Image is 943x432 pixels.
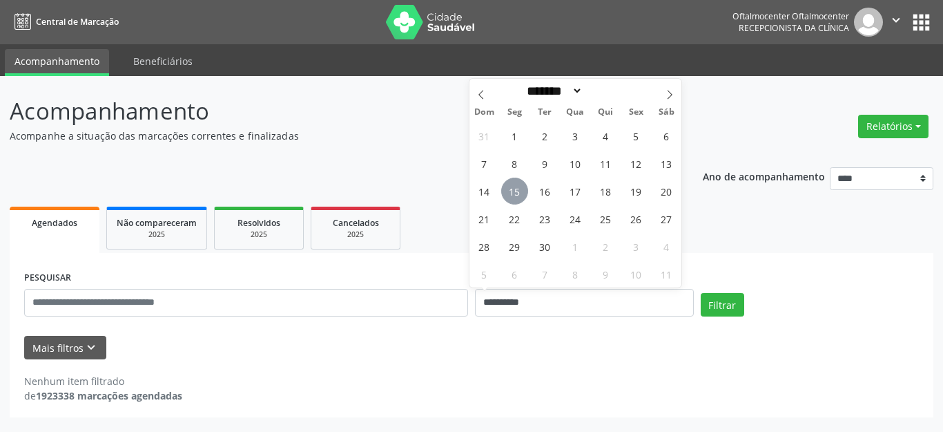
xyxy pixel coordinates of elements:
[653,261,680,288] span: Outubro 11, 2025
[532,233,558,260] span: Setembro 30, 2025
[10,10,119,33] a: Central de Marcação
[732,10,849,22] div: Oftalmocenter Oftalmocenter
[333,217,379,229] span: Cancelados
[909,10,933,35] button: apps
[237,217,280,229] span: Resolvidos
[858,115,929,138] button: Relatórios
[562,261,589,288] span: Outubro 8, 2025
[888,12,904,28] i: 
[499,108,529,117] span: Seg
[523,84,583,98] select: Month
[623,205,650,232] span: Setembro 26, 2025
[471,122,498,149] span: Agosto 31, 2025
[501,178,528,205] span: Setembro 15, 2025
[24,374,182,388] div: Nenhum item filtrado
[592,205,619,232] span: Setembro 25, 2025
[653,122,680,149] span: Setembro 6, 2025
[471,150,498,177] span: Setembro 7, 2025
[84,340,99,355] i: keyboard_arrow_down
[24,388,182,403] div: de
[24,267,71,289] label: PESQUISAR
[592,233,619,260] span: Outubro 2, 2025
[592,122,619,149] span: Setembro 4, 2025
[623,233,650,260] span: Outubro 3, 2025
[501,205,528,232] span: Setembro 22, 2025
[623,261,650,288] span: Outubro 10, 2025
[5,49,109,76] a: Acompanhamento
[623,178,650,205] span: Setembro 19, 2025
[10,129,657,143] p: Acompanhe a situação das marcações correntes e finalizadas
[501,150,528,177] span: Setembro 8, 2025
[117,229,197,240] div: 2025
[703,167,825,185] p: Ano de acompanhamento
[532,261,558,288] span: Outubro 7, 2025
[36,389,182,402] strong: 1923338 marcações agendadas
[560,108,590,117] span: Qua
[562,233,589,260] span: Outubro 1, 2025
[653,178,680,205] span: Setembro 20, 2025
[24,336,106,360] button: Mais filtroskeyboard_arrow_down
[653,233,680,260] span: Outubro 4, 2025
[224,229,293,240] div: 2025
[701,293,744,317] button: Filtrar
[562,150,589,177] span: Setembro 10, 2025
[501,233,528,260] span: Setembro 29, 2025
[469,108,500,117] span: Dom
[532,205,558,232] span: Setembro 23, 2025
[124,49,202,73] a: Beneficiários
[621,108,651,117] span: Sex
[651,108,681,117] span: Sáb
[32,217,77,229] span: Agendados
[653,205,680,232] span: Setembro 27, 2025
[739,22,849,34] span: Recepcionista da clínica
[471,233,498,260] span: Setembro 28, 2025
[532,178,558,205] span: Setembro 16, 2025
[532,150,558,177] span: Setembro 9, 2025
[592,261,619,288] span: Outubro 9, 2025
[562,178,589,205] span: Setembro 17, 2025
[562,122,589,149] span: Setembro 3, 2025
[117,217,197,229] span: Não compareceram
[854,8,883,37] img: img
[653,150,680,177] span: Setembro 13, 2025
[623,150,650,177] span: Setembro 12, 2025
[36,16,119,28] span: Central de Marcação
[471,178,498,205] span: Setembro 14, 2025
[471,261,498,288] span: Outubro 5, 2025
[883,8,909,37] button: 
[623,122,650,149] span: Setembro 5, 2025
[321,229,390,240] div: 2025
[592,178,619,205] span: Setembro 18, 2025
[501,261,528,288] span: Outubro 6, 2025
[532,122,558,149] span: Setembro 2, 2025
[10,94,657,129] p: Acompanhamento
[590,108,621,117] span: Qui
[501,122,528,149] span: Setembro 1, 2025
[583,84,628,98] input: Year
[529,108,560,117] span: Ter
[471,205,498,232] span: Setembro 21, 2025
[592,150,619,177] span: Setembro 11, 2025
[562,205,589,232] span: Setembro 24, 2025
